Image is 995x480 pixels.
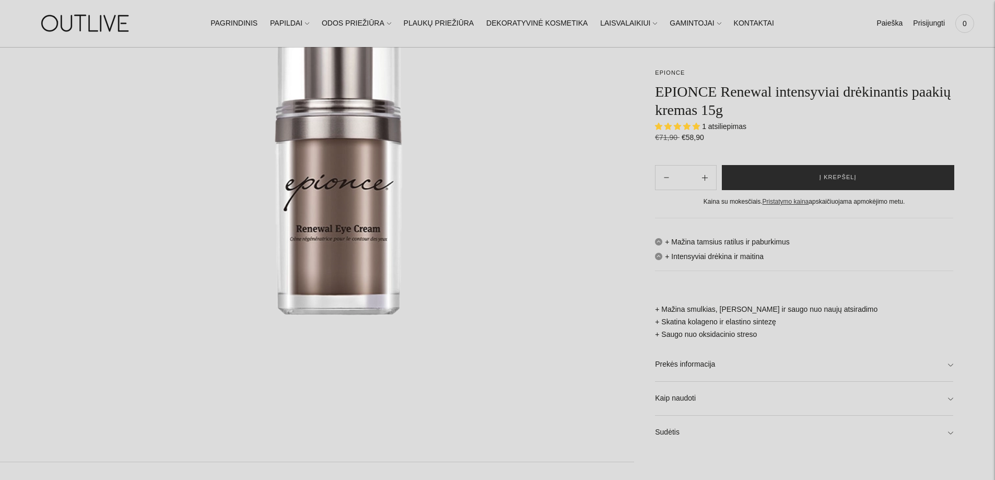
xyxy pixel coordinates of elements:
[702,122,746,131] span: 1 atsiliepimas
[655,196,953,207] div: Kaina su mokesčiais. apskaičiuojama apmokėjimo metu.
[655,291,953,341] p: + Mažina smulkias, [PERSON_NAME] ir saugo nuo naujų atsiradimo + Skatina kolageno ir elastino sin...
[655,382,953,415] a: Kaip naudoti
[404,12,474,35] a: PLAUKŲ PRIEŽIŪRA
[655,83,953,119] h1: EPIONCE Renewal intensyviai drėkinantis paakių kremas 15g
[682,133,704,142] span: €58,90
[820,172,857,183] span: Į krepšelį
[655,348,953,381] a: Prekės informacija
[670,12,721,35] a: GAMINTOJAI
[655,416,953,449] a: Sudėtis
[694,165,716,190] button: Subtract product quantity
[486,12,588,35] a: DEKORATYVINĖ KOSMETIKA
[655,133,680,142] s: €71,90
[734,12,774,35] a: KONTAKTAI
[763,198,809,205] a: Pristatymo kaina
[876,12,903,35] a: Paieška
[600,12,657,35] a: LAISVALAIKIUI
[210,12,257,35] a: PAGRINDINIS
[270,12,309,35] a: PAPILDAI
[655,218,953,449] div: + Mažina tamsius ratilus ir paburkimus + Intensyviai drėkina ir maitina
[655,122,702,131] span: 5.00 stars
[655,165,677,190] button: Add product quantity
[677,170,693,185] input: Product quantity
[722,165,954,190] button: Į krepšelį
[655,69,685,76] a: EPIONCE
[322,12,391,35] a: ODOS PRIEŽIŪRA
[955,12,974,35] a: 0
[957,16,972,31] span: 0
[21,5,151,41] img: OUTLIVE
[913,12,945,35] a: Prisijungti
